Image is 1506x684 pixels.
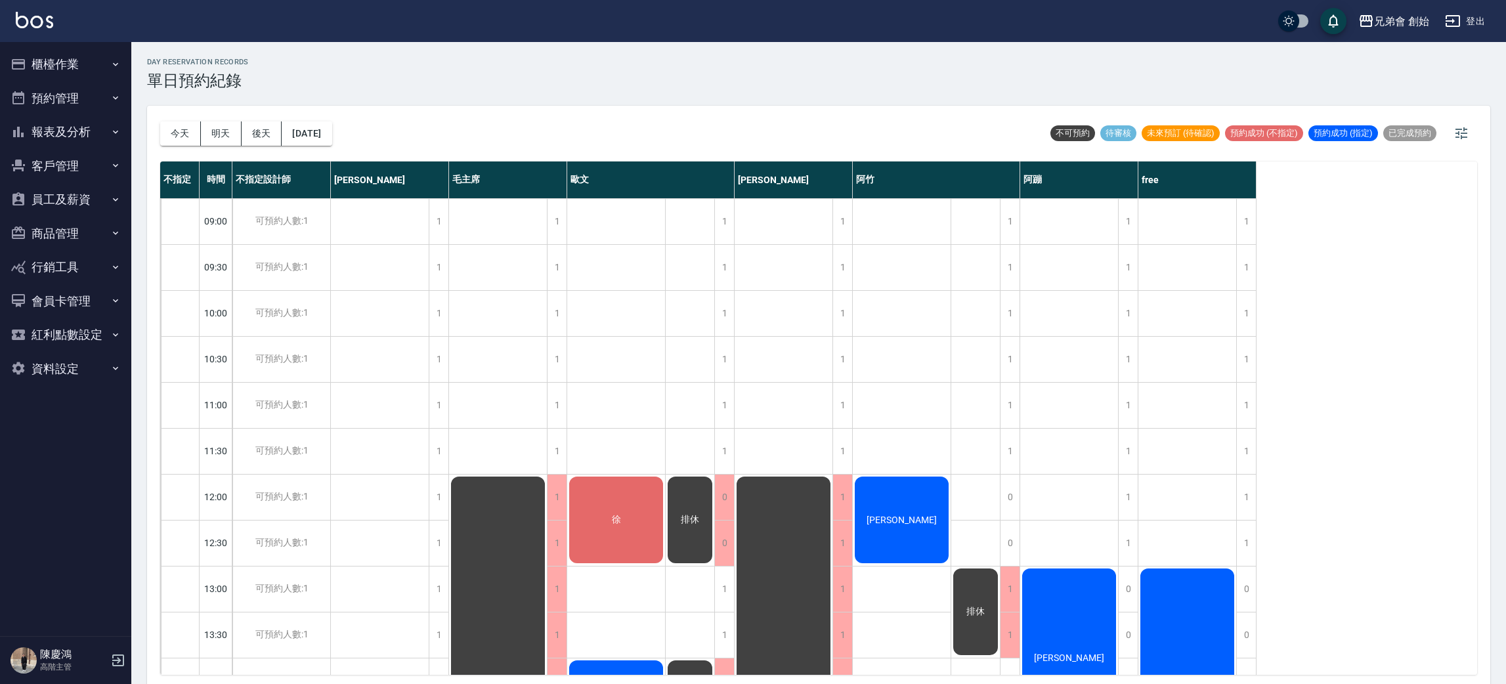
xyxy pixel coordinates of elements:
[5,284,126,318] button: 會員卡管理
[5,182,126,217] button: 員工及薪資
[200,474,232,520] div: 12:00
[1000,521,1020,566] div: 0
[547,245,567,290] div: 1
[1031,652,1107,663] span: [PERSON_NAME]
[200,244,232,290] div: 09:30
[232,429,330,474] div: 可預約人數:1
[201,121,242,146] button: 明天
[547,612,567,658] div: 1
[429,566,448,612] div: 1
[547,337,567,382] div: 1
[1236,291,1256,336] div: 1
[40,648,107,661] h5: 陳慶鴻
[232,521,330,566] div: 可預約人數:1
[147,58,249,66] h2: day Reservation records
[609,514,624,526] span: 徐
[832,383,852,428] div: 1
[1020,161,1138,198] div: 阿蹦
[1236,475,1256,520] div: 1
[40,661,107,673] p: 高階主管
[678,514,702,526] span: 排休
[429,337,448,382] div: 1
[16,12,53,28] img: Logo
[1236,383,1256,428] div: 1
[714,199,734,244] div: 1
[832,612,852,658] div: 1
[1000,245,1020,290] div: 1
[429,429,448,474] div: 1
[735,161,853,198] div: [PERSON_NAME]
[1000,612,1020,658] div: 1
[1118,566,1138,612] div: 0
[5,250,126,284] button: 行銷工具
[242,121,282,146] button: 後天
[714,475,734,520] div: 0
[1118,612,1138,658] div: 0
[1236,245,1256,290] div: 1
[714,521,734,566] div: 0
[5,217,126,251] button: 商品管理
[1000,291,1020,336] div: 1
[1118,199,1138,244] div: 1
[547,475,567,520] div: 1
[200,520,232,566] div: 12:30
[1236,566,1256,612] div: 0
[714,291,734,336] div: 1
[832,199,852,244] div: 1
[429,475,448,520] div: 1
[200,161,232,198] div: 時間
[160,161,200,198] div: 不指定
[853,161,1020,198] div: 阿竹
[200,198,232,244] div: 09:00
[1320,8,1346,34] button: save
[1000,337,1020,382] div: 1
[714,429,734,474] div: 1
[232,245,330,290] div: 可預約人數:1
[714,612,734,658] div: 1
[429,521,448,566] div: 1
[547,383,567,428] div: 1
[1308,127,1378,139] span: 預約成功 (指定)
[1383,127,1436,139] span: 已完成預約
[1236,429,1256,474] div: 1
[160,121,201,146] button: 今天
[714,245,734,290] div: 1
[1236,612,1256,658] div: 0
[5,115,126,149] button: 報表及分析
[232,383,330,428] div: 可預約人數:1
[200,382,232,428] div: 11:00
[832,429,852,474] div: 1
[232,337,330,382] div: 可預約人數:1
[1000,475,1020,520] div: 0
[331,161,449,198] div: [PERSON_NAME]
[547,521,567,566] div: 1
[5,352,126,386] button: 資料設定
[567,161,735,198] div: 歐文
[232,566,330,612] div: 可預約人數:1
[1050,127,1095,139] span: 不可預約
[1236,521,1256,566] div: 1
[1374,13,1429,30] div: 兄弟會 創始
[1118,521,1138,566] div: 1
[5,149,126,183] button: 客戶管理
[429,612,448,658] div: 1
[5,81,126,116] button: 預約管理
[282,121,332,146] button: [DATE]
[832,521,852,566] div: 1
[232,161,331,198] div: 不指定設計師
[1118,337,1138,382] div: 1
[1142,127,1220,139] span: 未來預訂 (待確認)
[832,245,852,290] div: 1
[832,566,852,612] div: 1
[1118,245,1138,290] div: 1
[429,383,448,428] div: 1
[714,383,734,428] div: 1
[1236,337,1256,382] div: 1
[1000,429,1020,474] div: 1
[11,647,37,673] img: Person
[449,161,567,198] div: 毛主席
[429,199,448,244] div: 1
[1138,161,1257,198] div: free
[200,336,232,382] div: 10:30
[1100,127,1136,139] span: 待審核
